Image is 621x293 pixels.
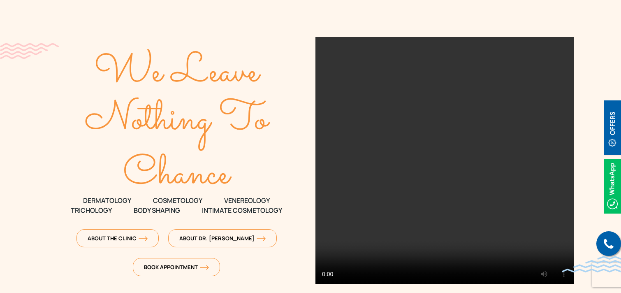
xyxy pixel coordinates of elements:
span: Intimate Cosmetology [202,205,282,215]
img: Whatsappicon [604,159,621,214]
img: bluewave [562,256,621,272]
text: We Leave [94,42,261,103]
span: About Dr. [PERSON_NAME] [179,235,266,242]
text: Nothing To [85,90,271,151]
a: Book Appointmentorange-arrow [133,258,220,276]
span: COSMETOLOGY [153,195,202,205]
span: DERMATOLOGY [83,195,131,205]
img: offerBt [604,100,621,155]
a: About Dr. [PERSON_NAME]orange-arrow [168,229,277,247]
a: About The Clinicorange-arrow [76,229,159,247]
span: About The Clinic [88,235,148,242]
span: Body Shaping [134,205,180,215]
span: TRICHOLOGY [71,205,112,215]
span: Book Appointment [144,263,209,271]
img: orange-arrow [200,265,209,270]
img: orange-arrow [257,236,266,241]
a: Whatsappicon [604,181,621,190]
span: VENEREOLOGY [224,195,270,205]
img: orange-arrow [139,236,148,241]
text: Chance [123,144,232,205]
